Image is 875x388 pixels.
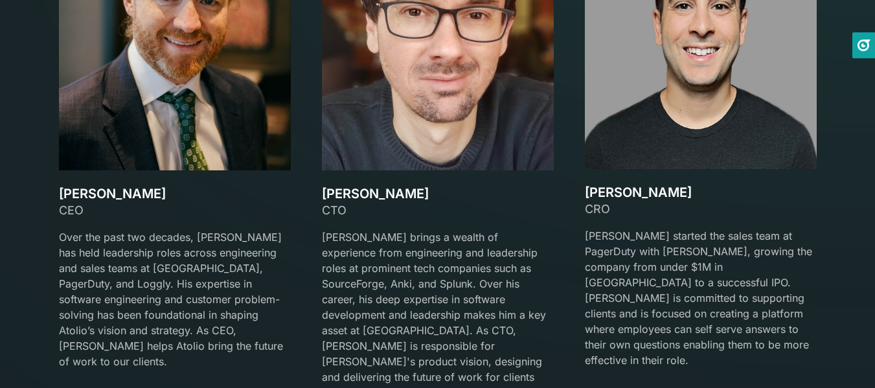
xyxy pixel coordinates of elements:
[322,186,554,201] h3: [PERSON_NAME]
[59,201,291,219] div: CEO
[59,186,291,201] h3: [PERSON_NAME]
[810,326,875,388] iframe: Chat Widget
[585,200,817,218] div: CRO
[585,185,817,200] h3: [PERSON_NAME]
[59,229,291,369] p: Over the past two decades, [PERSON_NAME] has held leadership roles across engineering and sales t...
[322,201,554,219] div: CTO
[585,228,817,368] p: [PERSON_NAME] started the sales team at PagerDuty with [PERSON_NAME], growing the company from un...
